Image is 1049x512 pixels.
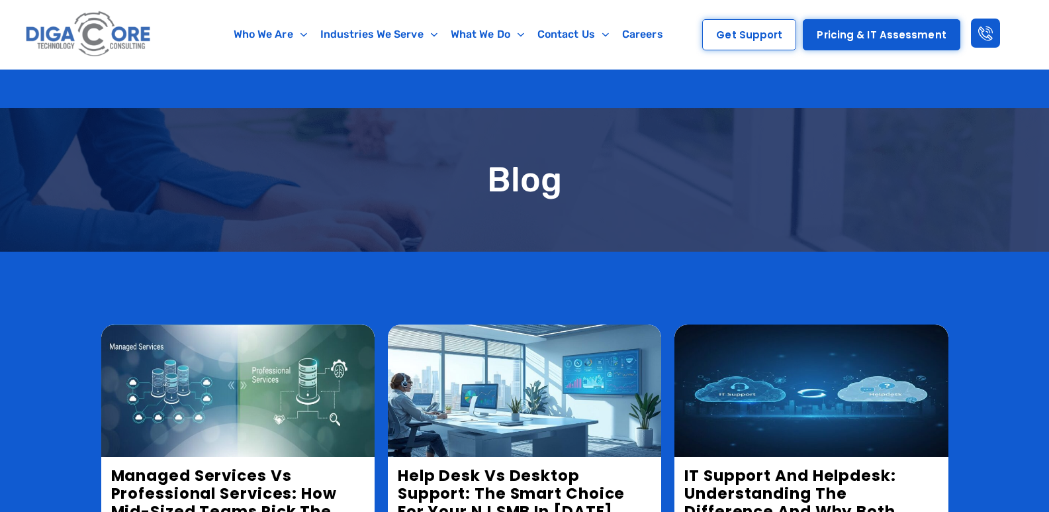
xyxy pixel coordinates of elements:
a: Get Support [702,19,796,50]
a: Who We Are [227,19,314,50]
h1: Blog [101,161,948,199]
img: managed services vs professional services [101,325,375,457]
span: Get Support [716,30,782,40]
nav: Menu [210,19,687,50]
img: help desk vs desktop support [388,325,661,457]
img: Digacore logo 1 [23,7,155,62]
a: Pricing & IT Assessment [803,19,960,50]
a: What We Do [444,19,531,50]
a: Careers [616,19,670,50]
a: Industries We Serve [314,19,444,50]
img: it support and helpdesk, IT support vs helpdesk [674,325,948,457]
span: Pricing & IT Assessment [817,30,946,40]
a: Contact Us [531,19,616,50]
